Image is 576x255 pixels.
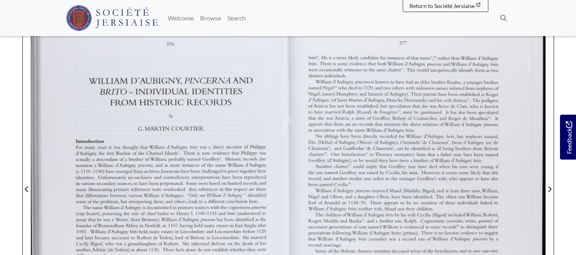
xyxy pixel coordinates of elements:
[564,121,574,154] span: Feedback
[197,10,224,26] a: Browse
[560,115,576,160] a: Would you like to provide feedback?
[409,2,475,9] span: Return to Société Jersiaise
[66,3,159,33] a: Société Jersiaise logo
[66,5,159,31] img: Société Jersiaise
[224,10,249,26] a: Search
[165,10,197,26] a: Welcome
